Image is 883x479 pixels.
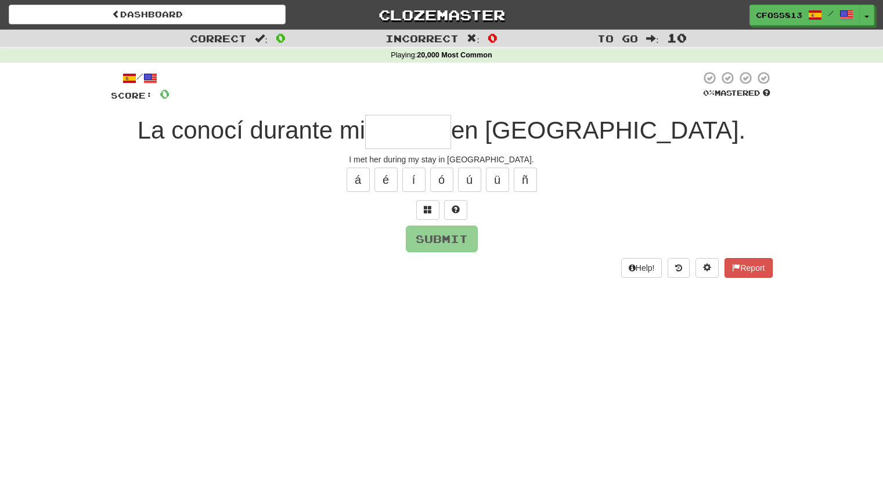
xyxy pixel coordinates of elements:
button: é [374,168,398,192]
button: ü [486,168,509,192]
span: Incorrect [385,32,459,44]
a: Clozemaster [303,5,580,25]
span: en [GEOGRAPHIC_DATA]. [451,117,745,144]
button: í [402,168,426,192]
span: 0 [160,86,170,101]
span: To go [597,32,638,44]
span: / [828,9,834,17]
span: 0 [488,31,498,45]
button: Switch sentence to multiple choice alt+p [416,200,439,220]
div: / [111,71,170,85]
span: 0 % [703,88,715,97]
button: Submit [406,226,478,252]
button: ú [458,168,481,192]
button: Single letter hint - you only get 1 per sentence and score half the points! alt+h [444,200,467,220]
span: Correct [190,32,247,44]
span: cfoss813 [756,10,802,20]
button: á [347,168,370,192]
span: : [646,34,659,43]
span: Score: [111,90,153,100]
span: 0 [276,31,286,45]
strong: 20,000 Most Common [417,51,492,59]
span: 10 [667,31,687,45]
div: Mastered [701,88,773,99]
button: Report [725,258,772,278]
a: Dashboard [9,5,286,24]
span: : [255,34,268,43]
button: Round history (alt+y) [668,258,690,278]
button: ñ [514,168,537,192]
span: : [467,34,480,43]
button: Help! [621,258,662,278]
a: cfoss813 / [749,5,860,26]
div: I met her during my stay in [GEOGRAPHIC_DATA]. [111,154,773,165]
span: La conocí durante mi [138,117,365,144]
button: ó [430,168,453,192]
